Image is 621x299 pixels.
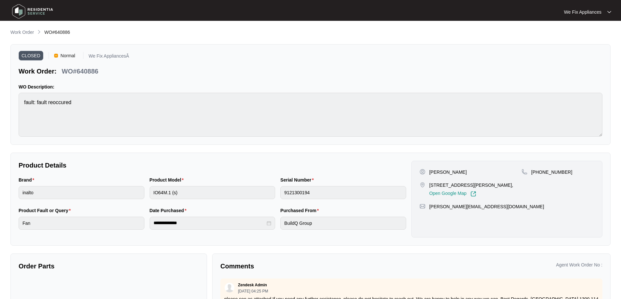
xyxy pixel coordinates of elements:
[19,207,73,214] label: Product Fault or Query
[429,203,544,210] p: [PERSON_NAME][EMAIL_ADDRESS][DOMAIN_NAME]
[9,29,35,36] a: Work Order
[62,67,98,76] p: WO#640886
[150,207,189,214] label: Date Purchased
[556,262,602,268] p: Agent Work Order No :
[470,191,476,197] img: Link-External
[238,289,268,293] p: [DATE] 04:25 PM
[429,182,513,188] p: [STREET_ADDRESS][PERSON_NAME],
[19,217,144,230] input: Product Fault or Query
[420,169,425,175] img: user-pin
[44,30,70,35] span: WO#640886
[19,186,144,199] input: Brand
[10,2,55,21] img: residentia service logo
[58,51,78,61] span: Normal
[89,54,129,61] p: We Fix AppliancesÂ
[10,29,34,35] p: Work Order
[420,203,425,209] img: map-pin
[429,169,467,175] p: [PERSON_NAME]
[150,177,186,183] label: Product Model
[220,262,407,271] p: Comments
[19,51,43,61] span: CLOSED
[564,9,601,15] p: We Fix Appliances
[429,191,476,197] a: Open Google Map
[154,220,266,226] input: Date Purchased
[280,186,406,199] input: Serial Number
[19,177,37,183] label: Brand
[607,10,611,14] img: dropdown arrow
[280,177,316,183] label: Serial Number
[238,282,267,288] p: Zendesk Admin
[37,29,42,34] img: chevron-right
[19,84,602,90] p: WO Description:
[19,262,199,271] p: Order Parts
[522,169,527,175] img: map-pin
[225,283,234,292] img: user.svg
[19,67,56,76] p: Work Order:
[19,93,602,137] textarea: fault: fault reoccured
[420,182,425,188] img: map-pin
[19,161,406,170] p: Product Details
[531,169,572,175] p: [PHONE_NUMBER]
[54,54,58,58] img: Vercel Logo
[280,207,321,214] label: Purchased From
[150,186,275,199] input: Product Model
[280,217,406,230] input: Purchased From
